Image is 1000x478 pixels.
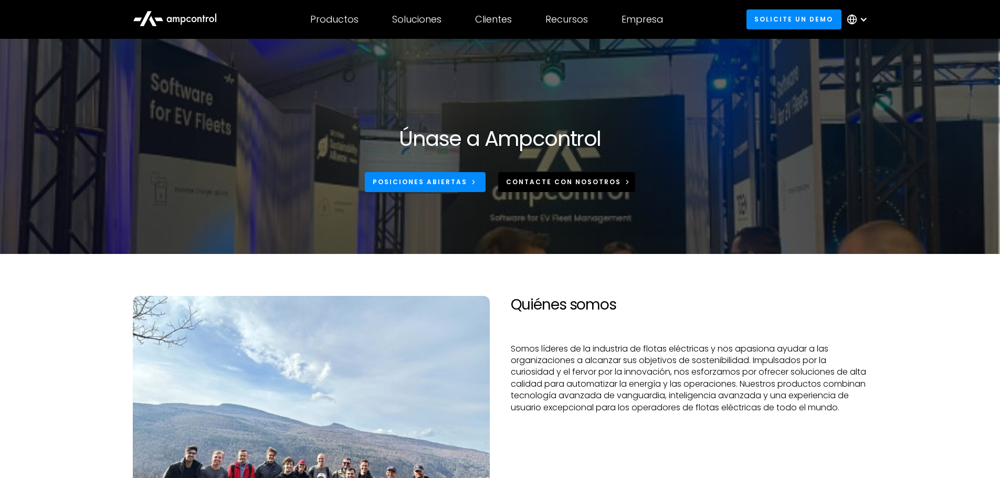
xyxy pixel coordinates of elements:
h2: Quiénes somos [511,296,868,314]
div: Soluciones [392,14,441,25]
div: Empresa [622,14,663,25]
div: Recursos [545,14,588,25]
div: Productos [310,14,359,25]
div: Clientes [475,14,512,25]
a: CONTACTe CON NOSOTROS [498,172,636,192]
h1: Únase a Ampcontrol [399,126,601,151]
a: Posiciones abiertas [365,172,486,192]
a: Solicite un demo [746,9,841,29]
div: CONTACTe CON NOSOTROS [506,177,621,187]
p: Somos líderes de la industria de flotas eléctricas y nos apasiona ayudar a las organizaciones a a... [511,343,868,413]
div: Posiciones abiertas [373,177,467,187]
